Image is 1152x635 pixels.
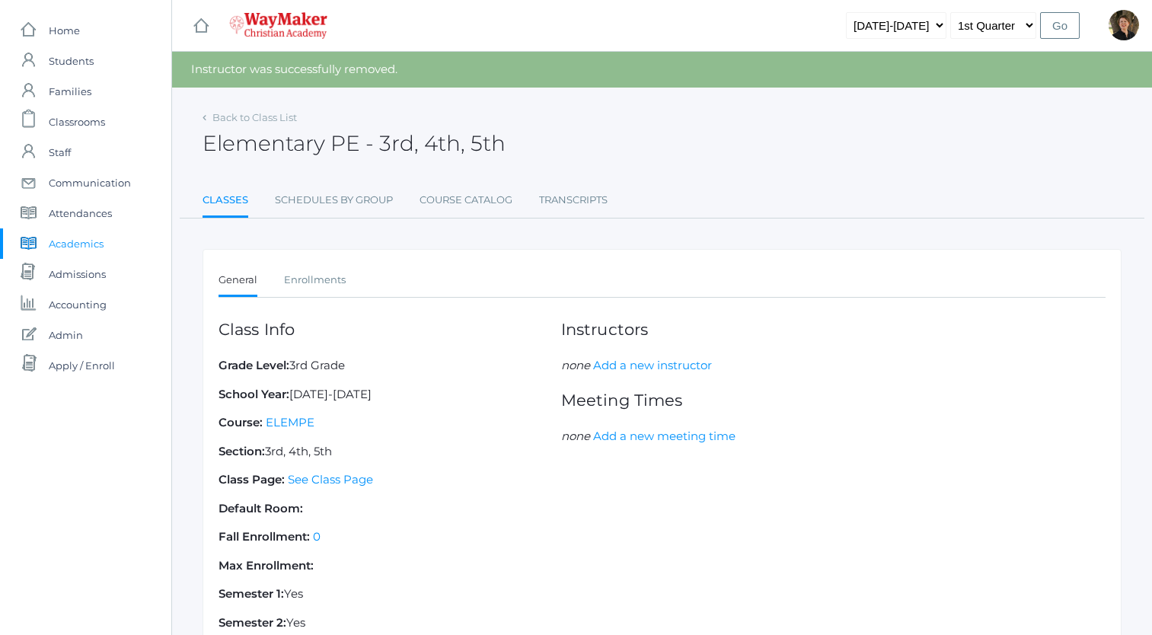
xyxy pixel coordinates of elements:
[219,443,561,461] p: 3rd, 4th, 5th
[561,321,736,338] h1: Instructors
[593,358,712,372] a: Add a new instructor
[49,46,94,76] span: Students
[219,386,561,404] p: [DATE]-[DATE]
[284,265,346,295] a: Enrollments
[49,76,91,107] span: Families
[266,415,314,429] a: ELEMPE
[49,289,107,320] span: Accounting
[49,107,105,137] span: Classrooms
[561,429,590,443] em: none
[212,111,297,123] a: Back to Class List
[49,320,83,350] span: Admin
[313,529,321,544] a: 0
[219,586,561,603] p: Yes
[203,132,506,155] h2: Elementary PE - 3rd, 4th, 5th
[49,259,106,289] span: Admissions
[288,472,373,487] a: See Class Page
[219,357,561,375] p: 3rd Grade
[219,387,289,401] strong: School Year:
[593,429,736,443] a: Add a new meeting time
[219,358,289,372] strong: Grade Level:
[49,15,80,46] span: Home
[219,586,284,601] strong: Semester 1:
[420,185,512,215] a: Course Catalog
[219,444,265,458] strong: Section:
[219,265,257,298] a: General
[219,529,310,544] strong: Fall Enrollment:
[219,558,314,573] strong: Max Enrollment:
[219,415,263,429] strong: Course:
[172,52,1152,88] div: Instructor was successfully removed.
[219,321,561,338] h1: Class Info
[219,472,285,487] strong: Class Page:
[49,228,104,259] span: Academics
[49,137,71,168] span: Staff
[1109,10,1139,40] div: Dianna Renz
[561,391,736,409] h1: Meeting Times
[203,185,248,218] a: Classes
[49,168,131,198] span: Communication
[539,185,608,215] a: Transcripts
[275,185,393,215] a: Schedules By Group
[229,12,327,39] img: waymaker-logo-stack-white-1602f2b1af18da31a5905e9982d058868370996dac5278e84edea6dabf9a3315.png
[1040,12,1080,39] input: Go
[219,615,286,630] strong: Semester 2:
[219,501,303,515] strong: Default Room:
[49,350,115,381] span: Apply / Enroll
[561,358,590,372] em: none
[49,198,112,228] span: Attendances
[219,614,561,632] p: Yes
